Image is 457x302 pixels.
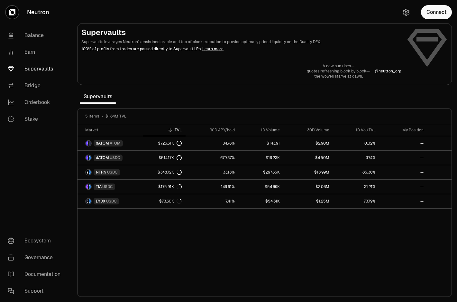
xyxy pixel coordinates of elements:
a: $54.89K [239,180,284,194]
a: DYDX LogoUSDC LogoDYDXUSDC [78,194,143,208]
a: A new sun rises—quotes refreshing block by block—the wolves starve at dawn. [307,63,370,79]
div: 1D Vol/TVL [337,127,376,133]
span: USDC [110,155,120,160]
a: $4.50M [284,151,333,165]
p: Supervaults leverages Neutron's enshrined oracle and top of block execution to provide optimally ... [81,39,401,45]
a: Balance [3,27,69,44]
img: ATOM Logo [89,141,91,146]
img: USDC Logo [89,199,91,204]
span: Supervaults [80,90,116,103]
a: 7.41% [186,194,239,208]
div: 30D APY/hold [189,127,235,133]
span: NTRN [96,170,106,175]
a: $73.60K [143,194,186,208]
h2: Supervaults [81,27,401,38]
a: dATOM LogoATOM LogodATOMATOM [78,136,143,150]
a: Stake [3,111,69,127]
a: 85.36% [333,165,379,179]
span: 5 items [85,114,99,119]
div: $726.61K [158,141,182,146]
p: @ neutron_org [375,69,401,74]
a: 33.13% [186,165,239,179]
a: $175.91K [143,180,186,194]
a: $1.25M [284,194,333,208]
span: $1.84M TVL [105,114,126,119]
a: -- [379,194,427,208]
div: Market [85,127,139,133]
div: 1D Volume [242,127,280,133]
a: Learn more [202,46,224,52]
a: @neutron_org [375,69,401,74]
a: Supervaults [3,61,69,77]
div: $514.17K [159,155,182,160]
a: $54.31K [239,194,284,208]
a: -- [379,165,427,179]
a: 149.61% [186,180,239,194]
a: Documentation [3,266,69,283]
a: $19.23K [239,151,284,165]
a: 73.79% [333,194,379,208]
p: the wolves starve at dawn. [307,74,370,79]
a: Earn [3,44,69,61]
a: $297.65K [239,165,284,179]
a: 31.21% [333,180,379,194]
p: 100% of profits from trades are passed directly to Supervault LPs. [81,46,401,52]
a: dATOM LogoUSDC LogodATOMUSDC [78,151,143,165]
a: $726.61K [143,136,186,150]
p: A new sun rises— [307,63,370,69]
a: $348.72K [143,165,186,179]
span: ATOM [110,141,121,146]
div: $73.60K [159,199,182,204]
div: My Position [383,127,424,133]
a: $13.99M [284,165,333,179]
a: -- [379,136,427,150]
a: TIA LogoUSDC LogoTIAUSDC [78,180,143,194]
a: 0.02% [333,136,379,150]
span: dATOM [96,155,109,160]
img: USDC Logo [89,184,91,189]
img: USDC Logo [89,155,91,160]
a: 679.37% [186,151,239,165]
span: TIA [96,184,102,189]
a: -- [379,151,427,165]
button: Connect [421,5,452,19]
a: 34.76% [186,136,239,150]
div: $175.91K [158,184,182,189]
img: USDC Logo [89,170,91,175]
img: DYDX Logo [86,199,88,204]
a: $2.90M [284,136,333,150]
span: dATOM [96,141,109,146]
img: NTRN Logo [86,170,88,175]
a: Ecosystem [3,232,69,249]
a: Support [3,283,69,299]
div: 30D Volume [288,127,329,133]
a: $514.17K [143,151,186,165]
span: USDC [107,170,118,175]
a: -- [379,180,427,194]
img: dATOM Logo [86,141,88,146]
span: USDC [106,199,117,204]
a: $143.91 [239,136,284,150]
a: $2.08M [284,180,333,194]
a: NTRN LogoUSDC LogoNTRNUSDC [78,165,143,179]
a: 3.74% [333,151,379,165]
span: USDC [102,184,113,189]
a: Governance [3,249,69,266]
img: TIA Logo [86,184,88,189]
span: DYDX [96,199,105,204]
a: Bridge [3,77,69,94]
div: TVL [147,127,182,133]
div: $348.72K [158,170,182,175]
p: quotes refreshing block by block— [307,69,370,74]
a: Orderbook [3,94,69,111]
img: dATOM Logo [86,155,88,160]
